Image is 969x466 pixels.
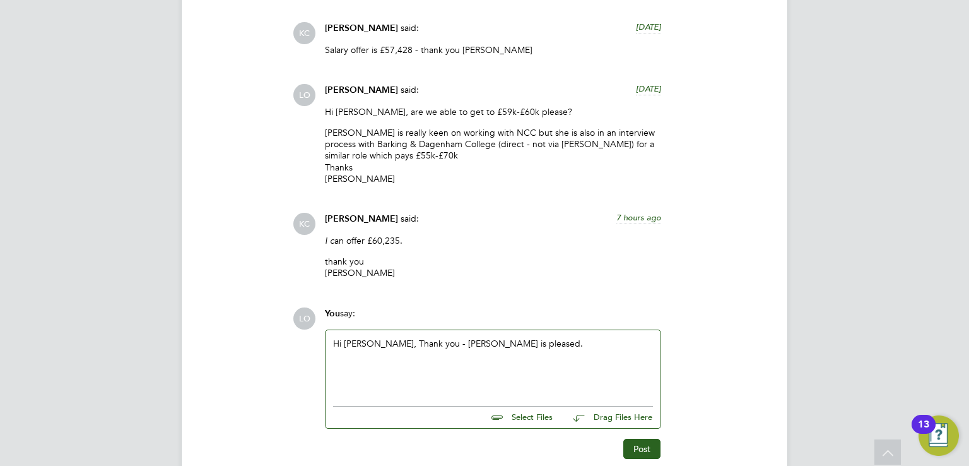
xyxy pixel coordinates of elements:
span: [DATE] [636,83,661,94]
div: 13 [918,424,929,441]
span: LO [293,84,315,106]
span: LO [293,308,315,330]
p: thank you [PERSON_NAME] [325,256,661,278]
span: [PERSON_NAME] [325,23,398,33]
em: I c [325,235,334,246]
button: Open Resource Center, 13 new notifications [919,415,959,456]
span: KC [293,22,315,44]
p: Hi [PERSON_NAME], are we able to get to £59k-£60k please? [325,106,661,117]
span: said: [401,84,419,95]
p: Salary offer is £57,428 - thank you [PERSON_NAME] [325,44,661,56]
button: Drag Files Here [563,405,653,431]
span: [PERSON_NAME] [325,213,398,224]
span: You [325,308,340,319]
p: an offer £60,235. [325,235,661,246]
span: said: [401,22,419,33]
span: said: [401,213,419,224]
span: 7 hours ago [616,212,661,223]
span: [PERSON_NAME] [325,85,398,95]
span: [DATE] [636,21,661,32]
span: KC [293,213,315,235]
div: Hi [PERSON_NAME], Thank you - [PERSON_NAME] is pleased. [333,338,653,392]
button: Post [623,439,661,459]
div: say: [325,308,661,330]
p: [PERSON_NAME] is really keen on working with NCC but she is also in an interview process with Bar... [325,127,661,184]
